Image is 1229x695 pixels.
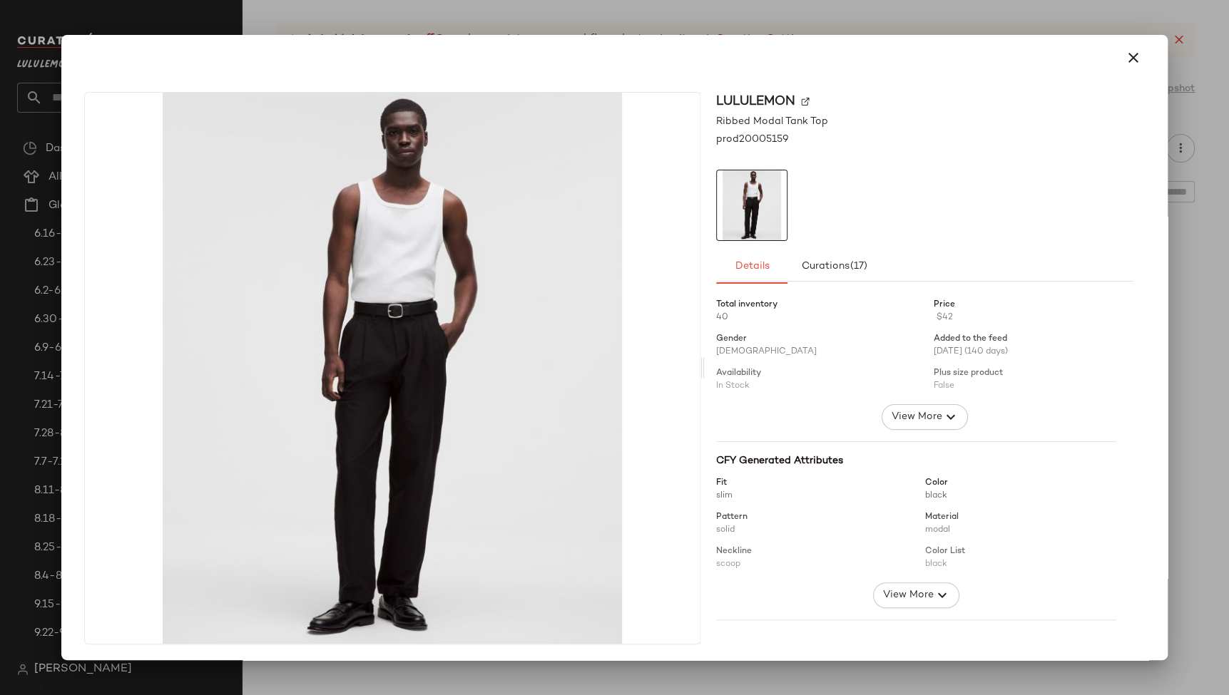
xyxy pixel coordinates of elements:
[882,404,967,430] button: View More
[734,261,769,272] span: Details
[716,453,1116,468] div: CFY Generated Attributes
[85,93,700,644] img: LM1391S_0002_1
[873,582,959,608] button: View More
[882,587,933,604] span: View More
[849,261,867,272] span: (17)
[717,170,787,240] img: LM1391S_0002_1
[890,408,942,426] span: View More
[801,97,810,105] img: svg%3e
[716,632,1116,647] div: Inventory by Size
[716,132,789,147] span: prod20005159
[716,114,828,129] span: Ribbed Modal Tank Top
[716,92,795,111] span: lululemon
[800,261,867,272] span: Curations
